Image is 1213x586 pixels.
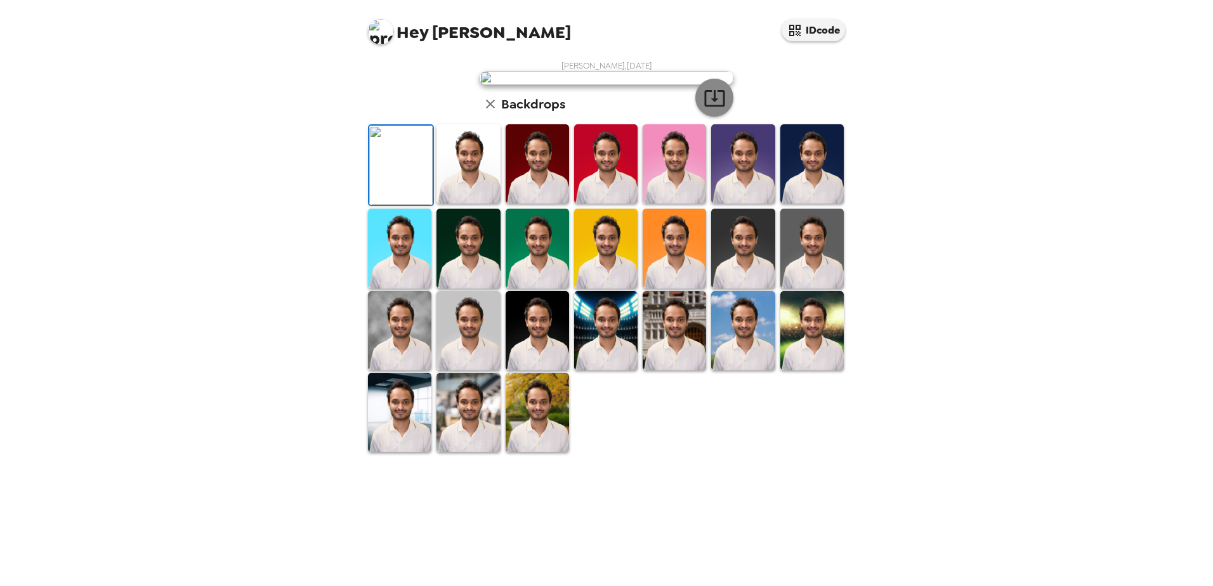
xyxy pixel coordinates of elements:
img: user [480,71,733,85]
img: Original [369,126,433,205]
button: IDcode [782,19,845,41]
span: [PERSON_NAME] [368,13,571,41]
h6: Backdrops [501,94,565,114]
img: profile pic [368,19,393,44]
span: [PERSON_NAME] , [DATE] [561,60,652,71]
span: Hey [397,21,428,44]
